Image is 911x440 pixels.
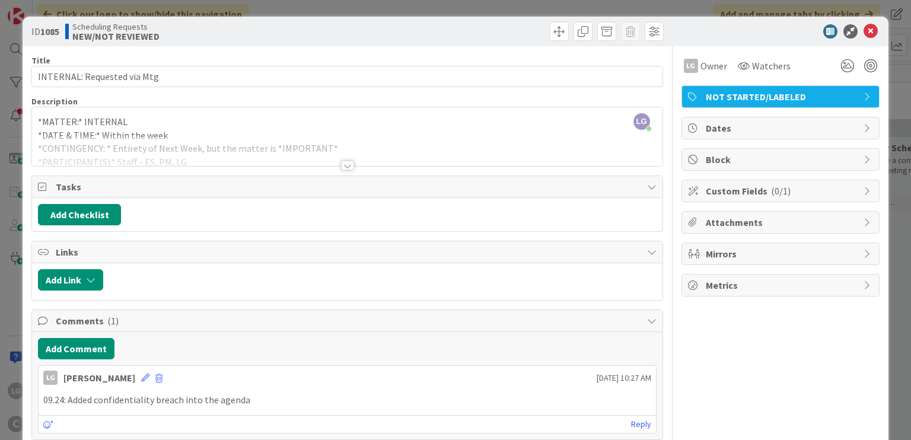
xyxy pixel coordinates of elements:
div: LG [684,59,698,73]
span: Block [706,152,858,167]
span: Comments [56,314,641,328]
span: Custom Fields [706,184,858,198]
span: NOT STARTED/LABELED [706,90,858,104]
p: *MATTER:* INTERNAL [38,115,656,129]
span: ID [31,24,59,39]
span: ( 1 ) [107,315,119,327]
button: Add Checklist [38,204,121,225]
div: LG [43,371,58,385]
span: ( 0/1 ) [771,185,791,197]
p: 09.24: Added confidentiality breach into the agenda [43,393,651,407]
label: Title [31,55,50,66]
b: NEW/NOT REVIEWED [72,31,160,41]
a: Reply [631,417,651,432]
p: *DATE & TIME:* Within the week [38,129,656,142]
span: LG [633,113,650,130]
span: Owner [700,59,727,73]
input: type card name here... [31,66,662,87]
span: Mirrors [706,247,858,261]
div: [PERSON_NAME] [63,371,135,385]
span: Watchers [752,59,791,73]
button: Add Comment [38,338,114,359]
span: Metrics [706,278,858,292]
span: [DATE] 10:27 AM [597,372,651,384]
span: Description [31,96,78,107]
span: Attachments [706,215,858,229]
span: Scheduling Requests [72,22,160,31]
span: Links [56,245,641,259]
span: Tasks [56,180,641,194]
button: Add Link [38,269,103,291]
b: 1085 [40,25,59,37]
span: Dates [706,121,858,135]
